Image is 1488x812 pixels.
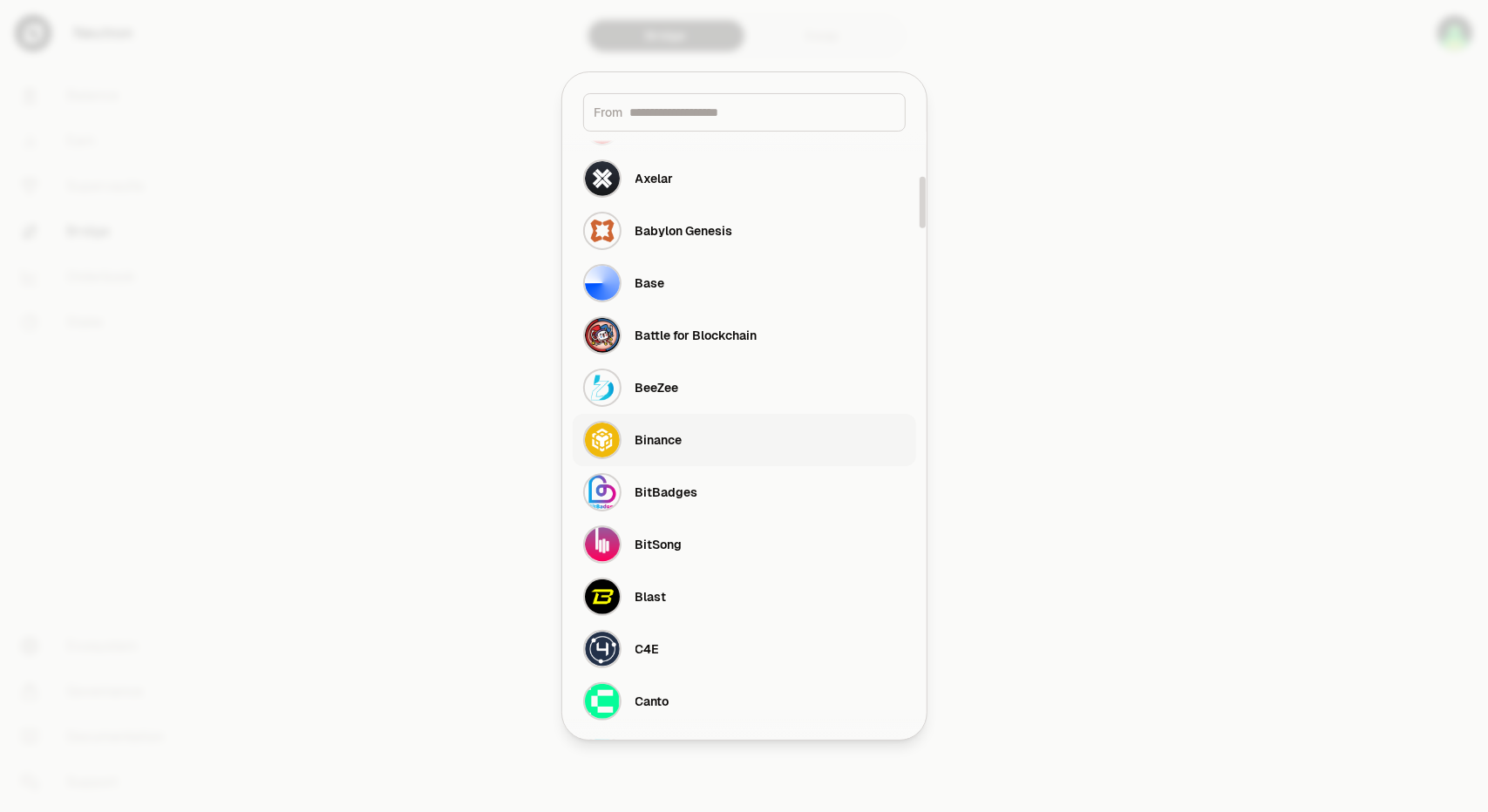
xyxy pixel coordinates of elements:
img: BitSong Logo [583,525,622,564]
div: C4E [635,640,660,658]
img: Blast Logo [583,578,622,616]
button: Battle for Blockchain LogoBattle for Blockchain [573,309,916,362]
img: Babylon Genesis Logo [583,212,622,250]
button: Blast LogoBlast [573,571,916,623]
div: BeeZee [635,379,679,396]
img: BitBadges Logo [583,473,622,511]
div: Binance [635,431,683,449]
img: Axelar Logo [583,159,622,198]
div: BitSong [635,536,683,553]
button: Axelar LogoAxelar [573,152,916,205]
img: C4E Logo [583,630,622,668]
div: BitBadges [635,484,698,501]
img: Base Logo [583,264,622,302]
div: Battle for Blockchain [635,327,758,344]
button: BeeZee LogoBeeZee [573,362,916,414]
button: Canto LogoCanto [573,675,916,727]
button: BitBadges LogoBitBadges [573,466,916,518]
button: Binance LogoBinance [573,414,916,466]
button: C4E LogoC4E [573,623,916,675]
div: Babylon Genesis [635,222,733,240]
img: BeeZee Logo [583,369,622,407]
img: Battle for Blockchain Logo [583,316,622,355]
div: Blast [635,588,667,606]
span: From [595,104,623,121]
div: Axelar [635,170,674,187]
button: Babylon Genesis LogoBabylon Genesis [573,205,916,257]
img: Canto Logo [583,682,622,721]
button: BitSong LogoBitSong [573,518,916,571]
img: Binance Logo [583,421,622,459]
img: Carbon Logo [583,734,622,773]
button: Carbon Logo [573,727,916,780]
div: Canto [635,693,669,710]
button: Base LogoBase [573,257,916,309]
div: Base [635,274,665,292]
